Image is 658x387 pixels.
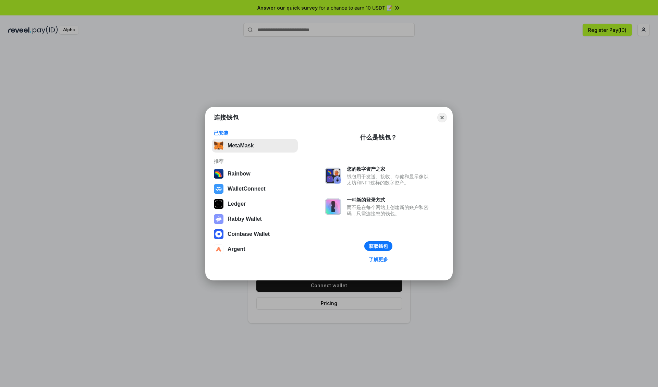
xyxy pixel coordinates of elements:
[347,204,432,217] div: 而不是在每个网站上创建新的账户和密码，只需连接您的钱包。
[214,244,223,254] img: svg+xml,%3Csvg%20width%3D%2228%22%20height%3D%2228%22%20viewBox%3D%220%200%2028%2028%22%20fill%3D...
[347,173,432,186] div: 钱包用于发送、接收、存储和显示像以太坊和NFT这样的数字资产。
[228,186,266,192] div: WalletConnect
[347,166,432,172] div: 您的数字资产之家
[212,182,298,196] button: WalletConnect
[228,231,270,237] div: Coinbase Wallet
[369,256,388,263] div: 了解更多
[212,167,298,181] button: Rainbow
[365,255,392,264] a: 了解更多
[212,139,298,153] button: MetaMask
[212,227,298,241] button: Coinbase Wallet
[212,212,298,226] button: Rabby Wallet
[325,168,341,184] img: svg+xml,%3Csvg%20xmlns%3D%22http%3A%2F%2Fwww.w3.org%2F2000%2Fsvg%22%20fill%3D%22none%22%20viewBox...
[228,246,245,252] div: Argent
[214,130,296,136] div: 已安装
[364,241,392,251] button: 获取钱包
[214,158,296,164] div: 推荐
[369,243,388,249] div: 获取钱包
[214,229,223,239] img: svg+xml,%3Csvg%20width%3D%2228%22%20height%3D%2228%22%20viewBox%3D%220%200%2028%2028%22%20fill%3D...
[214,141,223,150] img: svg+xml,%3Csvg%20fill%3D%22none%22%20height%3D%2233%22%20viewBox%3D%220%200%2035%2033%22%20width%...
[214,214,223,224] img: svg+xml,%3Csvg%20xmlns%3D%22http%3A%2F%2Fwww.w3.org%2F2000%2Fsvg%22%20fill%3D%22none%22%20viewBox...
[228,201,246,207] div: Ledger
[347,197,432,203] div: 一种新的登录方式
[437,113,447,122] button: Close
[325,198,341,215] img: svg+xml,%3Csvg%20xmlns%3D%22http%3A%2F%2Fwww.w3.org%2F2000%2Fsvg%22%20fill%3D%22none%22%20viewBox...
[214,169,223,179] img: svg+xml,%3Csvg%20width%3D%22120%22%20height%3D%22120%22%20viewBox%3D%220%200%20120%20120%22%20fil...
[214,113,239,122] h1: 连接钱包
[228,216,262,222] div: Rabby Wallet
[212,242,298,256] button: Argent
[360,133,397,142] div: 什么是钱包？
[228,171,251,177] div: Rainbow
[212,197,298,211] button: Ledger
[214,184,223,194] img: svg+xml,%3Csvg%20width%3D%2228%22%20height%3D%2228%22%20viewBox%3D%220%200%2028%2028%22%20fill%3D...
[228,143,254,149] div: MetaMask
[214,199,223,209] img: svg+xml,%3Csvg%20xmlns%3D%22http%3A%2F%2Fwww.w3.org%2F2000%2Fsvg%22%20width%3D%2228%22%20height%3...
